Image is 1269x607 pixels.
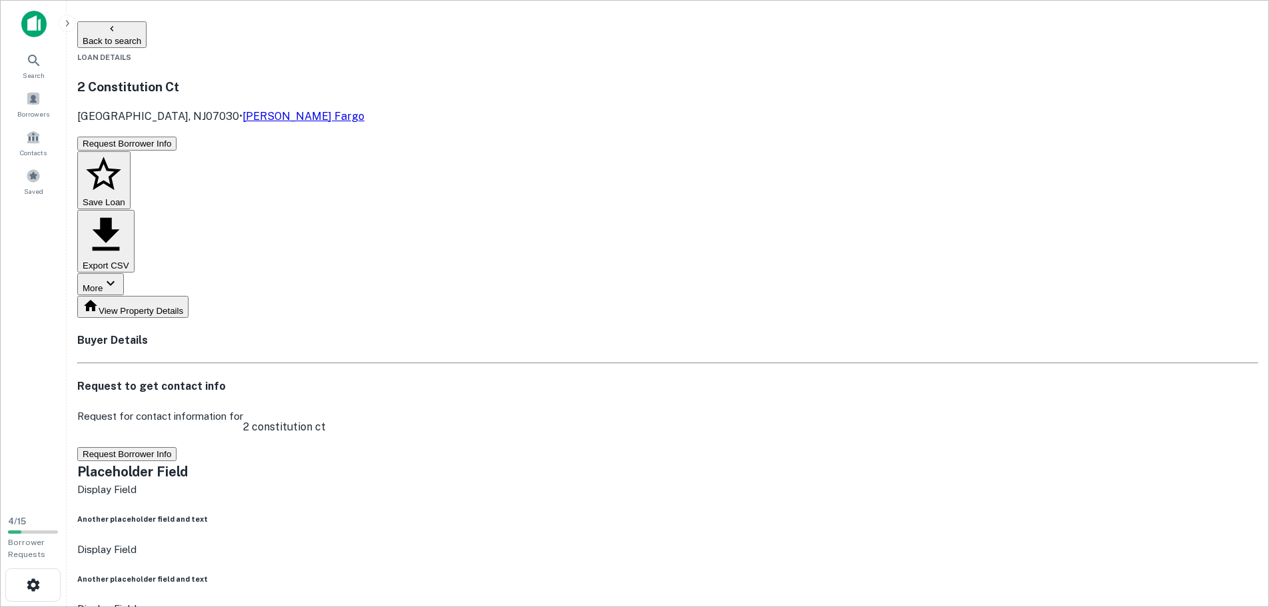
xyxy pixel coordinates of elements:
[77,408,243,446] p: Request for contact information for
[77,378,1258,394] h4: Request to get contact info
[77,332,1258,348] h4: Buyer Details
[23,70,45,81] span: Search
[77,151,131,210] button: Save Loan
[77,210,135,273] button: Export CSV
[20,147,47,158] span: Contacts
[77,77,364,96] h3: 2 Constitution Ct
[1202,500,1269,564] iframe: Chat Widget
[77,482,471,498] p: Display Field
[243,419,326,435] p: 2 constitution ct
[8,516,26,526] span: 4 / 15
[77,514,471,524] h6: Another placeholder field and text
[4,125,63,161] a: Contacts
[21,11,47,37] img: capitalize-icon.png
[24,186,43,197] span: Saved
[77,273,124,295] button: More
[242,110,364,123] a: [PERSON_NAME] Fargo
[77,109,364,125] p: [GEOGRAPHIC_DATA], NJ07030 •
[77,296,189,318] button: View Property Details
[17,109,49,119] span: Borrowers
[4,86,63,122] a: Borrowers
[8,538,45,559] span: Borrower Requests
[77,53,131,61] span: Loan Details
[77,574,471,584] h6: Another placeholder field and text
[4,47,63,83] a: Search
[77,462,471,482] h5: Placeholder Field
[77,137,177,151] button: Request Borrower Info
[77,21,147,48] button: Back to search
[77,447,177,461] button: Request Borrower Info
[77,542,471,558] p: Display Field
[4,163,63,199] a: Saved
